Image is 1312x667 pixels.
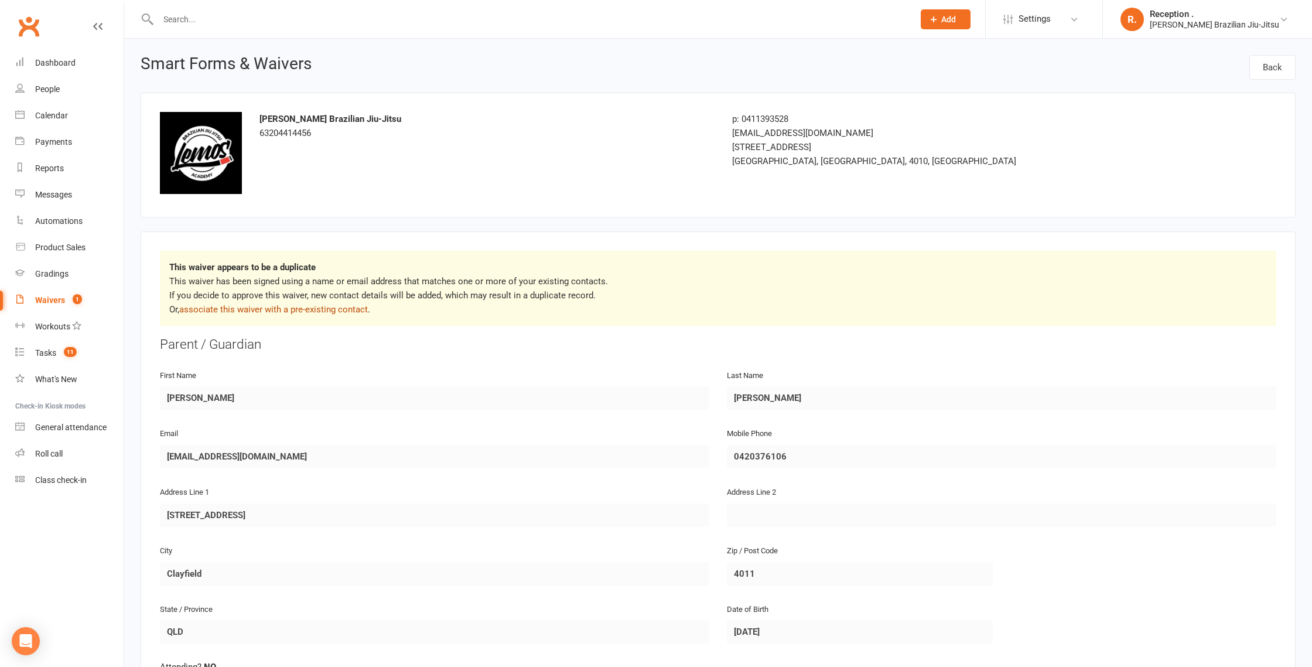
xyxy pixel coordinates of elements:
[921,9,971,29] button: Add
[15,50,124,76] a: Dashboard
[35,243,86,252] div: Product Sales
[15,340,124,366] a: Tasks 11
[732,126,1092,140] div: [EMAIL_ADDRESS][DOMAIN_NAME]
[727,428,772,440] label: Mobile Phone
[160,370,196,382] label: First Name
[35,423,107,432] div: General attendance
[169,262,316,273] strong: This waiver appears to be a duplicate
[15,208,124,234] a: Automations
[1120,8,1144,31] div: R.
[141,55,312,76] h1: Smart Forms & Waivers
[160,604,213,616] label: State / Province
[15,234,124,261] a: Product Sales
[160,428,178,440] label: Email
[179,304,368,315] a: associate this waiver with a pre-existing contact
[15,261,124,287] a: Gradings
[727,545,778,557] label: Zip / Post Code
[35,475,87,485] div: Class check-in
[259,114,401,124] strong: [PERSON_NAME] Brazilian Jiu-Jitsu
[35,164,64,173] div: Reports
[15,414,124,441] a: General attendance kiosk mode
[732,154,1092,168] div: [GEOGRAPHIC_DATA], [GEOGRAPHIC_DATA], 4010, [GEOGRAPHIC_DATA]
[35,375,77,384] div: What's New
[35,216,83,226] div: Automations
[35,111,68,120] div: Calendar
[1150,9,1279,19] div: Reception .
[35,348,56,358] div: Tasks
[160,112,242,194] img: logo.png
[15,467,124,494] a: Class kiosk mode
[1019,6,1051,32] span: Settings
[169,274,1267,317] p: This waiver has been signed using a name or email address that matches one or more of your existi...
[727,486,776,499] label: Address Line 2
[15,366,124,393] a: What's New
[727,370,763,382] label: Last Name
[35,137,72,147] div: Payments
[1150,19,1279,30] div: [PERSON_NAME] Brazilian Jiu-Jitsu
[73,294,82,304] span: 1
[941,15,956,24] span: Add
[15,155,124,182] a: Reports
[15,129,124,155] a: Payments
[35,322,70,331] div: Workouts
[259,112,715,140] div: 63204414456
[35,269,69,278] div: Gradings
[160,486,209,499] label: Address Line 1
[15,76,124,103] a: People
[15,182,124,208] a: Messages
[12,627,40,655] div: Open Intercom Messenger
[15,103,124,129] a: Calendar
[35,295,65,305] div: Waivers
[732,140,1092,154] div: [STREET_ADDRESS]
[35,84,60,94] div: People
[35,449,63,458] div: Roll call
[15,441,124,467] a: Roll call
[15,314,124,340] a: Workouts
[14,12,43,41] a: Clubworx
[35,58,76,67] div: Dashboard
[732,112,1092,126] div: p: 0411393528
[64,347,77,357] span: 11
[160,545,172,557] label: City
[160,335,1276,354] div: Parent / Guardian
[727,604,768,616] label: Date of Birth
[35,190,72,199] div: Messages
[1249,55,1296,80] a: Back
[15,287,124,314] a: Waivers 1
[155,11,906,28] input: Search...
